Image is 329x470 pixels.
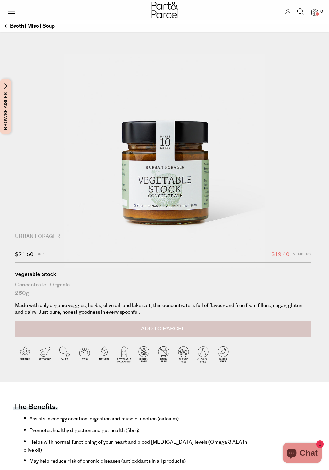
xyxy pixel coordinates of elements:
inbox-online-store-chat: Shopify online store chat [281,443,324,465]
span: $21.50 [15,250,33,259]
span: Members [293,250,311,259]
span: Add to Parcel [141,325,185,333]
img: Vegetable Stock [64,31,265,268]
img: P_P-ICONS-Live_Bec_V11_Recyclable_Packaging.svg [114,344,134,364]
img: P_P-ICONS-Live_Bec_V11_Sugar_Free.svg [213,344,233,364]
span: 0 [319,9,325,15]
img: P_P-ICONS-Live_Bec_V11_Low_Gi.svg [75,344,94,364]
img: P_P-ICONS-Live_Bec_V11_Paleo.svg [55,344,75,364]
img: P_P-ICONS-Live_Bec_V11_Ketogenic.svg [35,344,55,364]
li: Helps with normal functioning of your heart and blood [MEDICAL_DATA] levels (Omega 3 ALA in olive... [23,437,248,454]
p: Made with only organic veggies, herbs, olive oil, and lake salt, this concentrate is full of flav... [15,302,311,316]
img: P_P-ICONS-Live_Bec_V11_Gluten_Free.svg [134,344,154,364]
div: Vegetable Stock [15,271,311,278]
a: 0 [311,9,318,16]
button: Add to Parcel [15,321,311,337]
div: Urban Forager [15,233,311,240]
span: Promotes healthy digestion and gut health (fibre) [29,427,139,434]
img: P_P-ICONS-Live_Bec_V11_Organic.svg [15,344,35,364]
a: Broth | Miso | Soup [5,20,55,32]
img: P_P-ICONS-Live_Bec_V11_Plastic_Free.svg [174,344,193,364]
span: RRP [37,250,44,259]
img: Part&Parcel [151,2,178,18]
img: P_P-ICONS-Live_Bec_V11_Dairy_Free.svg [154,344,174,364]
span: Assists in energy creation, digestion and muscle function (calcium) [29,415,179,422]
div: Concentrate | Organic 250g [15,281,311,297]
span: $19.40 [271,250,289,259]
span: Browse Aisles [2,79,9,134]
li: May help reduce risk of chronic diseases (antioxidants in all products) [23,456,248,465]
img: P_P-ICONS-Live_Bec_V11_Natural.svg [94,344,114,364]
h4: The benefits. [13,405,58,410]
img: P_P-ICONS-Live_Bec_V11_Chemical_Free.svg [193,344,213,364]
